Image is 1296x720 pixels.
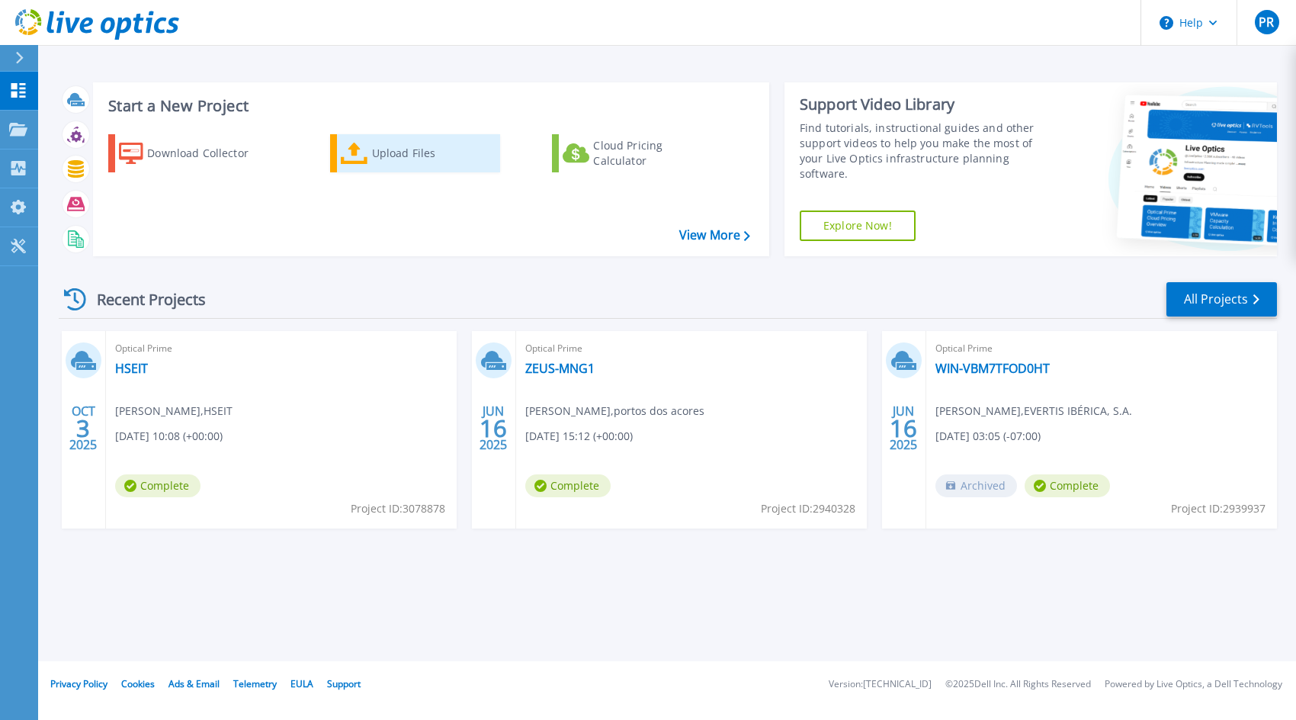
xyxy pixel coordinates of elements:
[147,138,269,169] div: Download Collector
[525,474,611,497] span: Complete
[935,340,1268,357] span: Optical Prime
[50,677,107,690] a: Privacy Policy
[945,680,1091,689] li: © 2025 Dell Inc. All Rights Reserved
[1259,16,1274,28] span: PR
[935,428,1041,445] span: [DATE] 03:05 (-07:00)
[829,680,932,689] li: Version: [TECHNICAL_ID]
[593,138,715,169] div: Cloud Pricing Calculator
[108,134,278,172] a: Download Collector
[351,500,445,517] span: Project ID: 3078878
[1166,282,1277,317] a: All Projects
[525,428,633,445] span: [DATE] 15:12 (+00:00)
[76,422,90,435] span: 3
[115,403,233,419] span: [PERSON_NAME] , HSEIT
[525,403,704,419] span: [PERSON_NAME] , portos dos acores
[115,361,148,376] a: HSEIT
[890,422,917,435] span: 16
[115,474,200,497] span: Complete
[108,98,749,114] h3: Start a New Project
[679,228,750,243] a: View More
[1025,474,1110,497] span: Complete
[552,134,722,172] a: Cloud Pricing Calculator
[800,121,1049,182] div: Find tutorials, instructional guides and other support videos to help you make the most of your L...
[480,422,507,435] span: 16
[1105,680,1282,689] li: Powered by Live Optics, a Dell Technology
[69,400,98,456] div: OCT 2025
[479,400,508,456] div: JUN 2025
[525,340,858,357] span: Optical Prime
[327,677,361,690] a: Support
[121,677,155,690] a: Cookies
[800,95,1049,114] div: Support Video Library
[761,500,855,517] span: Project ID: 2940328
[935,361,1050,376] a: WIN-VBM7TFOD0HT
[372,138,494,169] div: Upload Files
[1171,500,1266,517] span: Project ID: 2939937
[525,361,595,376] a: ZEUS-MNG1
[115,340,448,357] span: Optical Prime
[115,428,223,445] span: [DATE] 10:08 (+00:00)
[935,403,1132,419] span: [PERSON_NAME] , EVERTIS IBÉRICA, S.A.
[330,134,500,172] a: Upload Files
[59,281,226,318] div: Recent Projects
[168,677,220,690] a: Ads & Email
[889,400,918,456] div: JUN 2025
[800,211,916,241] a: Explore Now!
[233,677,277,690] a: Telemetry
[290,677,313,690] a: EULA
[935,474,1017,497] span: Archived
